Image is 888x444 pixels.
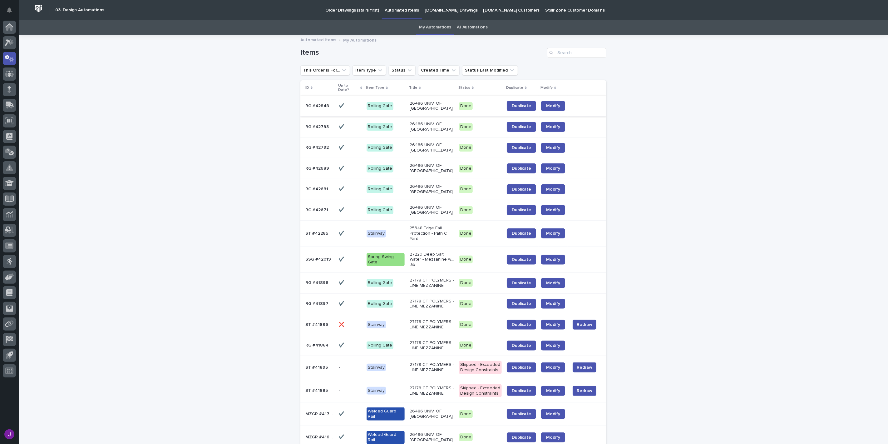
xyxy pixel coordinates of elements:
p: Item Type [366,84,384,91]
button: Status Last Modified [462,65,518,75]
div: Done [459,279,473,287]
a: Duplicate [507,299,536,309]
div: Done [459,165,473,172]
h2: 03. Design Automations [55,7,104,13]
div: Rolling Gate [367,279,393,287]
tr: RG #42792RG #42792 ✔️✔️ Rolling Gate26486 UNIV. OF [GEOGRAPHIC_DATA]DoneDuplicateModify [300,137,606,158]
button: Redraw [573,362,596,372]
p: ID [305,84,309,91]
div: Rolling Gate [367,102,393,110]
tr: ST #41896ST #41896 ❌❌ Stairway27178 CT POLYMERS - LINE MEZZANINEDoneDuplicateModifyRedraw [300,314,606,335]
p: 27178 CT POLYMERS - LINE MEZZANINE [410,386,454,396]
a: Modify [541,341,565,351]
span: Duplicate [512,187,531,192]
span: Modify [546,104,560,108]
a: Duplicate [507,143,536,153]
span: Modify [546,302,560,306]
span: Duplicate [512,302,531,306]
a: Duplicate [507,228,536,238]
div: Notifications [8,7,16,17]
tr: RG #42793RG #42793 ✔️✔️ Rolling Gate26486 UNIV. OF [GEOGRAPHIC_DATA]DoneDuplicateModify [300,117,606,137]
p: ✔️ [339,433,345,440]
div: Done [459,123,473,131]
p: ❌ [339,321,345,327]
tr: ST #41895ST #41895 -- Stairway27178 CT POLYMERS - LINE MEZZANINESkipped - Exceeded Design Constra... [300,356,606,379]
p: - [339,364,341,370]
p: ✔️ [339,144,345,150]
a: Duplicate [507,409,536,419]
p: ST #41895 [305,364,329,370]
div: Done [459,410,473,418]
p: 26486 UNIV. OF [GEOGRAPHIC_DATA] [410,142,454,153]
div: Welded Guard Rail [367,407,405,421]
span: Duplicate [512,104,531,108]
div: Rolling Gate [367,185,393,193]
p: 26486 UNIV. OF [GEOGRAPHIC_DATA] [410,205,454,216]
span: Duplicate [512,389,531,393]
input: Search [547,48,606,58]
div: Done [459,185,473,193]
button: Status [389,65,416,75]
p: Status [458,84,470,91]
p: RG #42848 [305,102,330,109]
div: Done [459,433,473,441]
button: This Order is For... [300,65,350,75]
div: Done [459,321,473,329]
div: Done [459,300,473,308]
p: 26486 UNIV. OF [GEOGRAPHIC_DATA] [410,163,454,174]
p: ✔️ [339,342,345,348]
p: 27178 CT POLYMERS - LINE MEZZANINE [410,340,454,351]
div: Rolling Gate [367,342,393,349]
p: RG #42793 [305,123,330,130]
span: Modify [546,231,560,236]
p: ✔️ [339,165,345,171]
button: Redraw [573,386,596,396]
button: Redraw [573,320,596,330]
div: Welded Guard Rail [367,431,405,444]
a: Modify [541,122,565,132]
button: Notifications [3,4,16,17]
span: Duplicate [512,322,531,327]
div: Rolling Gate [367,206,393,214]
a: Modify [541,409,565,419]
h1: Items [300,48,545,57]
span: Duplicate [512,146,531,150]
p: ST #42285 [305,230,329,236]
a: Modify [541,228,565,238]
div: Stairway [367,230,386,237]
tr: RG #42681RG #42681 ✔️✔️ Rolling Gate26486 UNIV. OF [GEOGRAPHIC_DATA]DoneDuplicateModify [300,179,606,200]
a: Modify [541,143,565,153]
button: users-avatar [3,428,16,441]
tr: ST #41885ST #41885 -- Stairway27178 CT POLYMERS - LINE MEZZANINESkipped - Exceeded Design Constra... [300,379,606,402]
span: Modify [546,125,560,129]
a: Automated Items [300,36,336,43]
span: Modify [546,365,560,370]
div: Done [459,230,473,237]
tr: RG #41884RG #41884 ✔️✔️ Rolling Gate27178 CT POLYMERS - LINE MEZZANINEDoneDuplicateModify [300,335,606,356]
p: 26486 UNIV. OF [GEOGRAPHIC_DATA] [410,432,454,443]
span: Modify [546,343,560,348]
span: Modify [546,322,560,327]
a: Duplicate [507,184,536,194]
tr: SSG #42019SSG #42019 ✔️✔️ Spring Swing Gate27229 Deep Salt Water - Mezzanine w_ JibDoneDuplicateM... [300,247,606,272]
p: Title [409,84,417,91]
p: ✔️ [339,279,345,286]
div: Done [459,206,473,214]
p: 25348 Edge Fall Protection - Path C Yard [410,226,454,241]
p: RG #41898 [305,279,330,286]
span: Modify [546,208,560,212]
a: Modify [541,205,565,215]
span: Duplicate [512,281,531,285]
a: Modify [541,255,565,265]
tr: RG #42671RG #42671 ✔️✔️ Rolling Gate26486 UNIV. OF [GEOGRAPHIC_DATA]DoneDuplicateModify [300,200,606,221]
button: Item Type [353,65,386,75]
p: 27178 CT POLYMERS - LINE MEZZANINE [410,362,454,373]
div: Rolling Gate [367,165,393,172]
p: 27178 CT POLYMERS - LINE MEZZANINE [410,278,454,288]
p: RG #42681 [305,185,329,192]
span: Duplicate [512,343,531,348]
a: Duplicate [507,341,536,351]
a: Duplicate [507,122,536,132]
span: Redraw [577,388,592,394]
span: Modify [546,389,560,393]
